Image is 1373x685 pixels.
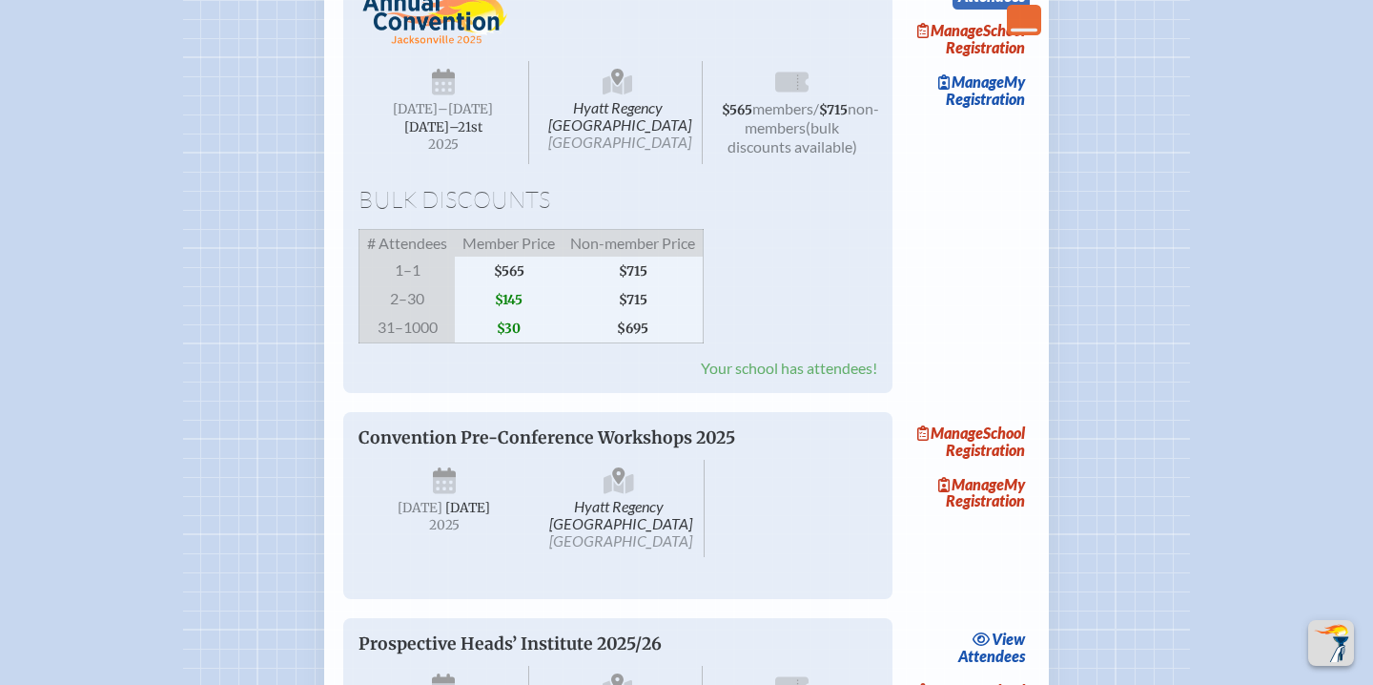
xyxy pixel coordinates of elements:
[727,118,857,156] span: (bulk discounts available)
[534,460,706,557] span: Hyatt Regency [GEOGRAPHIC_DATA]
[398,500,442,516] span: [DATE]
[548,133,691,151] span: [GEOGRAPHIC_DATA]
[359,187,877,214] h1: Bulk Discounts
[917,424,983,442] span: Manage
[359,229,456,257] span: # Attendees
[938,475,1004,493] span: Manage
[813,99,819,117] span: /
[455,314,563,343] span: $30
[819,102,848,118] span: $715
[722,102,752,118] span: $565
[908,69,1030,113] a: ManageMy Registration
[455,257,563,285] span: $565
[563,314,704,343] span: $695
[1312,624,1350,662] img: To the top
[404,119,482,135] span: [DATE]–⁠21st
[752,99,813,117] span: members
[938,73,1004,91] span: Manage
[359,257,456,285] span: 1–1
[992,630,1025,648] span: view
[455,285,563,314] span: $145
[908,17,1030,61] a: ManageSchool Registration
[393,101,438,117] span: [DATE]
[908,420,1030,464] a: ManageSchool Registration
[917,21,983,39] span: Manage
[359,427,735,448] span: Convention Pre-Conference Workshops 2025
[745,99,879,136] span: non-members
[563,229,704,257] span: Non-member Price
[374,137,513,152] span: 2025
[445,500,490,516] span: [DATE]
[1308,620,1354,666] button: Scroll Top
[953,626,1030,670] a: viewAttendees
[438,101,493,117] span: –[DATE]
[359,285,456,314] span: 2–30
[549,531,692,550] span: [GEOGRAPHIC_DATA]
[374,518,515,532] span: 2025
[563,257,704,285] span: $715
[533,61,704,164] span: Hyatt Regency [GEOGRAPHIC_DATA]
[701,359,877,377] span: Your school has attendees!
[359,314,456,343] span: 31–1000
[908,471,1030,515] a: ManageMy Registration
[359,633,662,654] span: Prospective Heads’ Institute 2025/26
[455,229,563,257] span: Member Price
[563,285,704,314] span: $715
